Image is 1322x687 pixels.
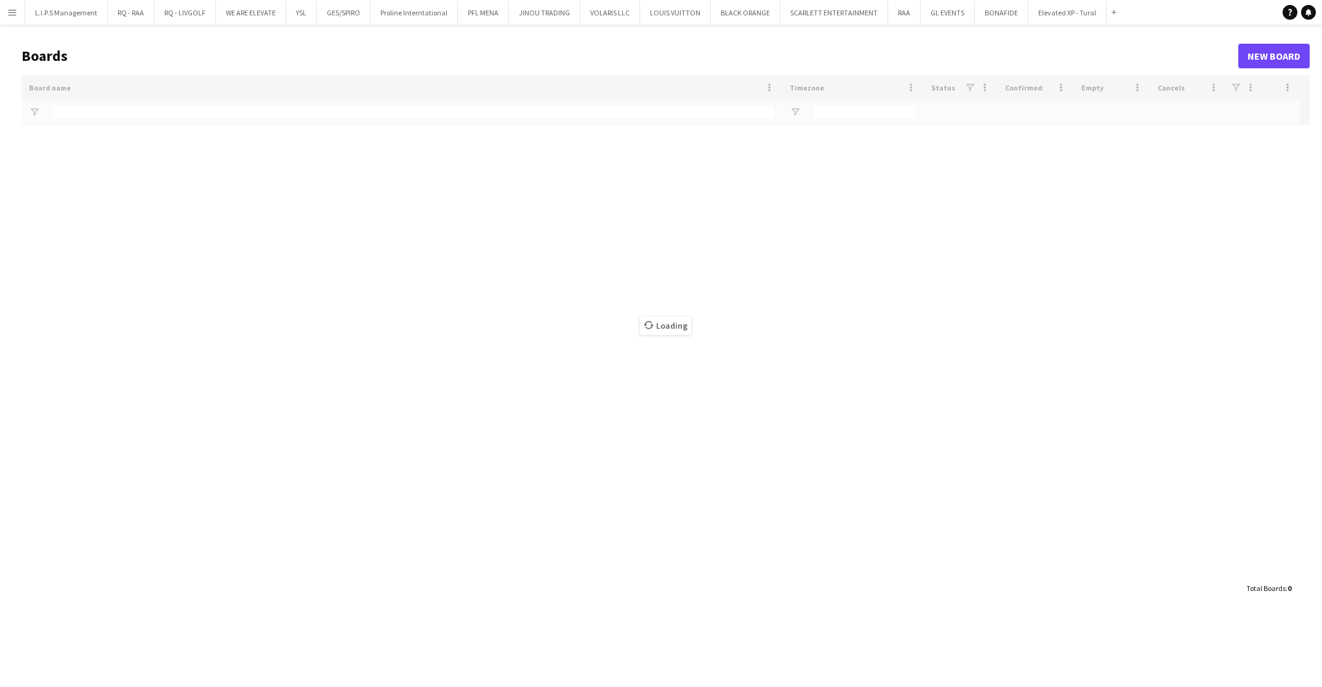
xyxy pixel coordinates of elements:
[154,1,216,25] button: RQ - LIVGOLF
[1028,1,1107,25] button: Elevated XP - Tural
[108,1,154,25] button: RQ - RAA
[25,1,108,25] button: L.I.P.S Management
[640,1,711,25] button: LOUIS VUITTON
[1288,584,1291,593] span: 0
[286,1,317,25] button: YSL
[921,1,975,25] button: GL EVENTS
[216,1,286,25] button: WE ARE ELEVATE
[509,1,580,25] button: JINOU TRADING
[22,47,1238,65] h1: Boards
[580,1,640,25] button: VOLARIS LLC
[711,1,780,25] button: BLACK ORANGE
[458,1,509,25] button: PFL MENA
[371,1,458,25] button: Proline Interntational
[1238,44,1310,68] a: New Board
[1246,584,1286,593] span: Total Boards
[640,316,691,335] span: Loading
[317,1,371,25] button: GES/SPIRO
[780,1,888,25] button: SCARLETT ENTERTAINMENT
[1246,576,1291,600] div: :
[888,1,921,25] button: RAA
[975,1,1028,25] button: BONAFIDE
